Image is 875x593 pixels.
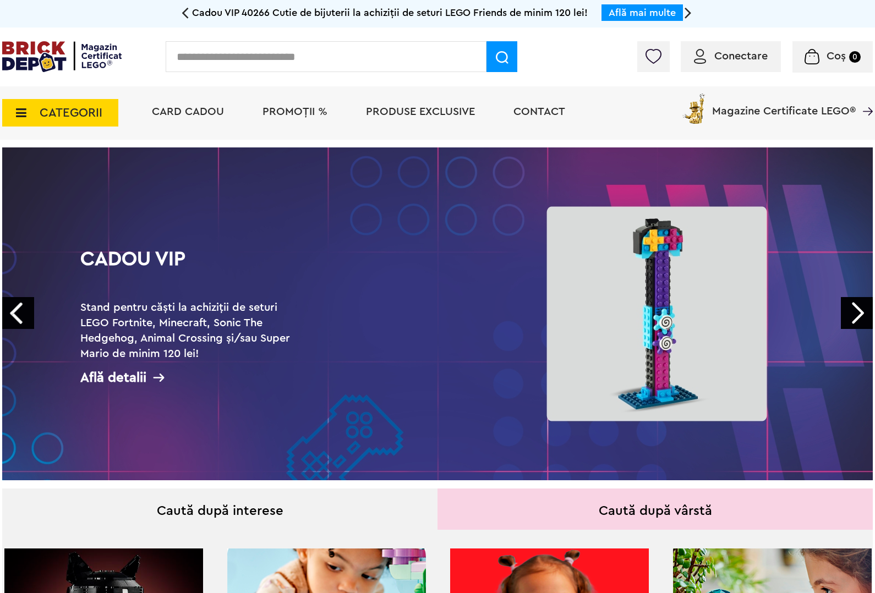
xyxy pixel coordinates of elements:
a: PROMOȚII % [262,106,327,117]
a: Magazine Certificate LEGO® [856,91,873,102]
div: Caută după vârstă [437,488,873,530]
h2: Stand pentru căști la achiziții de seturi LEGO Fortnite, Minecraft, Sonic The Hedgehog, Animal Cr... [80,300,300,346]
h1: Cadou VIP [80,249,300,289]
span: Magazine Certificate LEGO® [712,91,856,117]
span: Conectare [714,51,768,62]
a: Cadou VIPStand pentru căști la achiziții de seturi LEGO Fortnite, Minecraft, Sonic The Hedgehog, ... [2,147,873,480]
a: Produse exclusive [366,106,475,117]
small: 0 [849,51,861,63]
a: Prev [2,297,34,329]
a: Află mai multe [609,8,676,18]
div: Află detalii [80,371,300,385]
span: CATEGORII [40,107,102,119]
div: Caută după interese [2,488,437,530]
a: Next [841,297,873,329]
span: Coș [827,51,846,62]
a: Card Cadou [152,106,224,117]
a: Contact [513,106,565,117]
a: Conectare [694,51,768,62]
span: Cadou VIP 40266 Cutie de bijuterii la achiziții de seturi LEGO Friends de minim 120 lei! [192,8,588,18]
